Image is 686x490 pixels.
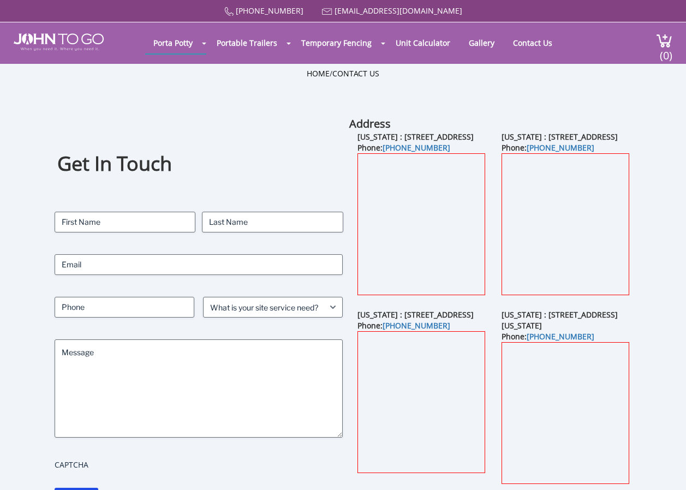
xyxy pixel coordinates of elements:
b: [US_STATE] : [STREET_ADDRESS] [502,132,618,142]
a: [EMAIL_ADDRESS][DOMAIN_NAME] [335,5,462,16]
input: First Name [55,212,195,232]
b: Phone: [502,331,594,342]
button: Live Chat [642,446,686,490]
b: Phone: [502,142,594,153]
a: [PHONE_NUMBER] [527,142,594,153]
input: Last Name [202,212,343,232]
a: Porta Potty [145,32,201,53]
b: Phone: [357,142,450,153]
b: Phone: [357,320,450,331]
a: [PHONE_NUMBER] [383,320,450,331]
a: [PHONE_NUMBER] [236,5,303,16]
b: [US_STATE] : [STREET_ADDRESS] [357,309,474,320]
img: Mail [322,8,332,15]
b: [US_STATE] : [STREET_ADDRESS] [357,132,474,142]
img: JOHN to go [14,33,104,51]
a: [PHONE_NUMBER] [383,142,450,153]
h1: Get In Touch [57,151,340,177]
a: Home [307,68,330,79]
a: Contact Us [505,32,560,53]
img: Call [224,7,234,16]
input: Email [55,254,343,275]
a: Portable Trailers [208,32,285,53]
a: [PHONE_NUMBER] [527,331,594,342]
a: Unit Calculator [387,32,458,53]
a: Temporary Fencing [293,32,380,53]
a: Gallery [461,32,503,53]
input: Phone [55,297,194,318]
img: cart a [656,33,672,48]
ul: / [307,68,379,79]
label: CAPTCHA [55,459,343,470]
a: Contact Us [332,68,379,79]
span: (0) [660,39,673,63]
b: [US_STATE] : [STREET_ADDRESS][US_STATE] [502,309,618,331]
b: Address [349,116,391,131]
